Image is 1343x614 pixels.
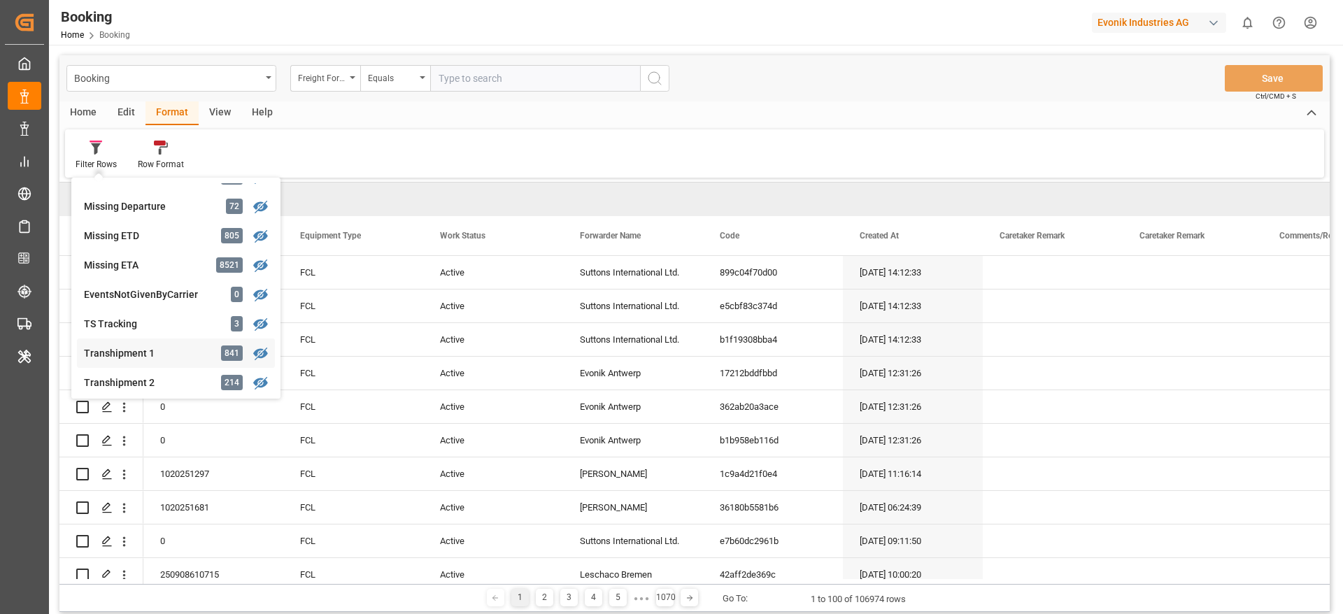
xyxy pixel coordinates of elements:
[703,290,843,322] div: e5cbf83c374d
[563,323,703,356] div: Suttons International Ltd.
[843,323,983,356] div: [DATE] 14:12:33
[563,457,703,490] div: [PERSON_NAME]
[1092,13,1226,33] div: Evonik Industries AG
[84,346,206,361] div: Transhipment 1
[634,593,649,604] div: ● ● ●
[843,256,983,289] div: [DATE] 14:12:33
[609,589,627,606] div: 5
[145,101,199,125] div: Format
[423,323,563,356] div: Active
[143,558,283,591] div: 250908610715
[298,69,346,85] div: Freight Forwarder's Reference No.
[59,524,143,558] div: Press SPACE to select this row.
[843,357,983,390] div: [DATE] 12:31:26
[84,229,206,243] div: Missing ETD
[423,357,563,390] div: Active
[283,424,423,457] div: FCL
[199,101,241,125] div: View
[143,524,283,557] div: 0
[138,158,184,171] div: Row Format
[703,390,843,423] div: 362ab20a3ace
[143,390,283,423] div: 0
[703,457,843,490] div: 1c9a4d21f0e4
[61,30,84,40] a: Home
[59,390,143,424] div: Press SPACE to select this row.
[283,290,423,322] div: FCL
[723,592,748,606] div: Go To:
[221,375,243,390] div: 214
[1232,7,1263,38] button: show 0 new notifications
[843,558,983,591] div: [DATE] 10:00:20
[283,457,423,490] div: FCL
[1256,91,1296,101] span: Ctrl/CMD + S
[84,287,206,302] div: EventsNotGivenByCarrier
[560,589,578,606] div: 3
[843,424,983,457] div: [DATE] 12:31:26
[59,424,143,457] div: Press SPACE to select this row.
[440,231,485,241] span: Work Status
[430,65,640,92] input: Type to search
[59,101,107,125] div: Home
[423,256,563,289] div: Active
[843,290,983,322] div: [DATE] 14:12:33
[423,424,563,457] div: Active
[368,69,415,85] div: Equals
[1225,65,1323,92] button: Save
[580,231,641,241] span: Forwarder Name
[59,457,143,491] div: Press SPACE to select this row.
[231,316,243,331] div: 3
[59,491,143,524] div: Press SPACE to select this row.
[511,589,529,606] div: 1
[703,323,843,356] div: b1f19308bba4
[563,491,703,524] div: [PERSON_NAME]
[59,290,143,323] div: Press SPACE to select this row.
[226,199,243,214] div: 72
[703,357,843,390] div: 17212bddfbbd
[143,491,283,524] div: 1020251681
[656,589,674,606] div: 1070
[720,231,739,241] span: Code
[59,357,143,390] div: Press SPACE to select this row.
[703,558,843,591] div: 42aff2de369c
[360,65,430,92] button: open menu
[563,558,703,591] div: Leschaco Bremen
[563,290,703,322] div: Suttons International Ltd.
[216,257,243,273] div: 8521
[221,345,243,361] div: 841
[536,589,553,606] div: 2
[84,199,206,214] div: Missing Departure
[283,524,423,557] div: FCL
[843,524,983,557] div: [DATE] 09:11:50
[59,256,143,290] div: Press SPACE to select this row.
[843,457,983,490] div: [DATE] 11:16:14
[585,589,602,606] div: 4
[423,390,563,423] div: Active
[300,231,361,241] span: Equipment Type
[843,390,983,423] div: [DATE] 12:31:26
[423,290,563,322] div: Active
[143,424,283,457] div: 0
[1139,231,1205,241] span: Caretaker Remark
[66,65,276,92] button: open menu
[811,592,906,606] div: 1 to 100 of 106974 rows
[84,258,206,273] div: Missing ETA
[1000,231,1065,241] span: Caretaker Remark
[221,228,243,243] div: 805
[283,357,423,390] div: FCL
[61,6,130,27] div: Booking
[84,376,206,390] div: Transhipment 2
[74,69,261,86] div: Booking
[143,457,283,490] div: 1020251297
[703,491,843,524] div: 36180b5581b6
[860,231,899,241] span: Created At
[423,457,563,490] div: Active
[423,491,563,524] div: Active
[283,558,423,591] div: FCL
[423,558,563,591] div: Active
[703,424,843,457] div: b1b958eb116d
[843,491,983,524] div: [DATE] 06:24:39
[76,158,117,171] div: Filter Rows
[84,317,206,331] div: TS Tracking
[107,101,145,125] div: Edit
[283,323,423,356] div: FCL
